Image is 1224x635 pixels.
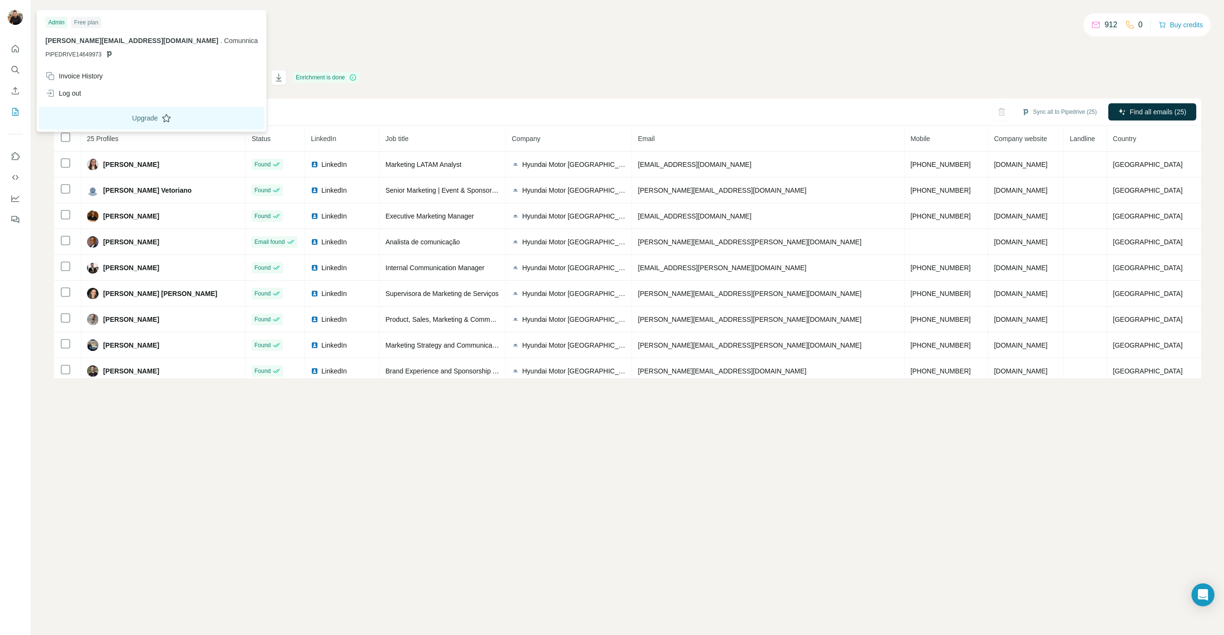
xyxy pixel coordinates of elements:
span: LinkedIn [321,289,347,298]
img: LinkedIn logo [311,316,318,323]
span: [PERSON_NAME][EMAIL_ADDRESS][PERSON_NAME][DOMAIN_NAME] [638,341,862,349]
span: [PERSON_NAME][EMAIL_ADDRESS][PERSON_NAME][DOMAIN_NAME] [638,238,862,246]
span: [GEOGRAPHIC_DATA] [1113,367,1183,375]
div: Log out [45,88,81,98]
span: [DOMAIN_NAME] [994,316,1048,323]
img: Avatar [87,236,98,248]
span: [GEOGRAPHIC_DATA] [1113,238,1183,246]
span: [PHONE_NUMBER] [910,186,971,194]
span: [DOMAIN_NAME] [994,367,1048,375]
span: Hyundai Motor [GEOGRAPHIC_DATA] [522,211,626,221]
span: Found [254,212,271,220]
span: [PERSON_NAME] Vetoriano [103,186,192,195]
span: Hyundai Motor [GEOGRAPHIC_DATA] [522,340,626,350]
img: Avatar [87,262,98,274]
span: [PHONE_NUMBER] [910,341,971,349]
span: [DOMAIN_NAME] [994,290,1048,297]
img: LinkedIn logo [311,367,318,375]
div: Enrichment is done [293,72,360,83]
span: Found [254,341,271,350]
div: Free plan [71,17,101,28]
span: 25 Profiles [87,135,119,142]
span: [EMAIL_ADDRESS][DOMAIN_NAME] [638,212,751,220]
button: Enrich CSV [8,82,23,99]
span: [EMAIL_ADDRESS][PERSON_NAME][DOMAIN_NAME] [638,264,806,272]
span: [PERSON_NAME] [103,315,159,324]
span: Found [254,186,271,195]
span: Hyundai Motor [GEOGRAPHIC_DATA] [522,186,626,195]
button: Search [8,61,23,78]
button: Buy credits [1158,18,1203,32]
span: [DOMAIN_NAME] [994,212,1048,220]
img: company-logo [512,161,519,168]
span: [GEOGRAPHIC_DATA] [1113,290,1183,297]
span: Analista de comunicação [385,238,460,246]
img: Avatar [87,339,98,351]
span: [PERSON_NAME] [103,237,159,247]
span: [GEOGRAPHIC_DATA] [1113,316,1183,323]
span: [DOMAIN_NAME] [994,238,1048,246]
span: [PERSON_NAME] [PERSON_NAME] [103,289,218,298]
span: Email found [254,238,284,246]
img: Avatar [87,314,98,325]
span: Landline [1070,135,1095,142]
span: [PHONE_NUMBER] [910,367,971,375]
span: Job title [385,135,408,142]
span: Hyundai Motor [GEOGRAPHIC_DATA] [522,263,626,273]
span: [PERSON_NAME][EMAIL_ADDRESS][PERSON_NAME][DOMAIN_NAME] [638,290,862,297]
span: [EMAIL_ADDRESS][DOMAIN_NAME] [638,161,751,168]
img: Avatar [87,159,98,170]
span: Mobile [910,135,930,142]
span: [PERSON_NAME] [103,211,159,221]
span: [PERSON_NAME][EMAIL_ADDRESS][DOMAIN_NAME] [638,367,806,375]
span: [DOMAIN_NAME] [994,186,1048,194]
button: Sync all to Pipedrive (25) [1015,105,1104,119]
span: Hyundai Motor [GEOGRAPHIC_DATA] [522,366,626,376]
button: Use Surfe on LinkedIn [8,148,23,165]
img: LinkedIn logo [311,238,318,246]
span: Found [254,315,271,324]
span: LinkedIn [321,340,347,350]
span: Hyundai Motor [GEOGRAPHIC_DATA] [522,237,626,247]
img: company-logo [512,290,519,297]
span: LinkedIn [321,263,347,273]
span: Supervisora de Marketing de Serviços [385,290,499,297]
span: Company [512,135,540,142]
img: company-logo [512,238,519,246]
span: Marketing Strategy and Communication Manager [385,341,531,349]
img: LinkedIn logo [311,290,318,297]
span: [PERSON_NAME][EMAIL_ADDRESS][PERSON_NAME][DOMAIN_NAME] [638,316,862,323]
span: . [220,37,222,44]
span: [GEOGRAPHIC_DATA] [1113,264,1183,272]
p: 0 [1138,19,1143,31]
button: Dashboard [8,190,23,207]
span: PIPEDRIVE14649973 [45,50,101,59]
img: Avatar [87,365,98,377]
span: Executive Marketing Manager [385,212,474,220]
button: Feedback [8,211,23,228]
img: Avatar [87,185,98,196]
span: Marketing LATAM Analyst [385,161,461,168]
span: Hyundai Motor [GEOGRAPHIC_DATA] [522,289,626,298]
button: Upgrade [39,107,264,130]
span: [PERSON_NAME] [103,160,159,169]
button: Quick start [8,40,23,57]
span: [PHONE_NUMBER] [910,161,971,168]
button: Use Surfe API [8,169,23,186]
button: My lists [8,103,23,120]
img: company-logo [512,341,519,349]
div: Admin [45,17,67,28]
img: LinkedIn logo [311,212,318,220]
span: Comunnica [224,37,258,44]
span: Status [251,135,271,142]
span: Hyundai Motor [GEOGRAPHIC_DATA] [522,160,626,169]
span: Found [254,263,271,272]
img: company-logo [512,212,519,220]
div: Invoice History [45,71,103,81]
span: [GEOGRAPHIC_DATA] [1113,161,1183,168]
span: [GEOGRAPHIC_DATA] [1113,186,1183,194]
img: Avatar [87,210,98,222]
span: [PERSON_NAME][EMAIL_ADDRESS][DOMAIN_NAME] [638,186,806,194]
span: LinkedIn [321,160,347,169]
span: [DOMAIN_NAME] [994,161,1048,168]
